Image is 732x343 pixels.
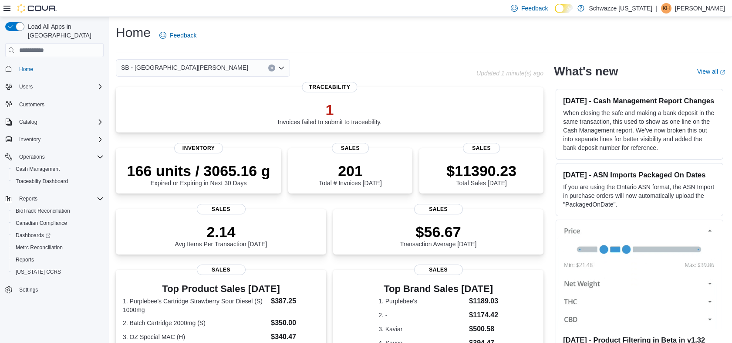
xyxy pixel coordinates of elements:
[19,195,37,202] span: Reports
[16,82,36,92] button: Users
[476,70,543,77] p: Updated 1 minute(s) ago
[16,268,61,275] span: [US_STATE] CCRS
[332,143,369,153] span: Sales
[16,166,60,173] span: Cash Management
[16,244,63,251] span: Metrc Reconciliation
[9,229,107,241] a: Dashboards
[121,62,248,73] span: SB - [GEOGRAPHIC_DATA][PERSON_NAME]
[446,162,516,180] p: $11390.23
[156,27,200,44] a: Feedback
[16,232,51,239] span: Dashboards
[2,151,107,163] button: Operations
[278,65,285,71] button: Open list of options
[555,4,573,13] input: Dark Mode
[16,207,70,214] span: BioTrack Reconciliation
[656,3,658,14] p: |
[278,101,382,119] p: 1
[12,242,66,253] a: Metrc Reconciliation
[175,223,267,248] div: Avg Items Per Transaction [DATE]
[116,24,151,41] h1: Home
[16,134,104,145] span: Inventory
[16,285,41,295] a: Settings
[563,96,716,105] h3: [DATE] - Cash Management Report Changes
[469,310,498,320] dd: $1174.42
[9,175,107,187] button: Traceabilty Dashboard
[675,3,725,14] p: [PERSON_NAME]
[12,206,104,216] span: BioTrack Reconciliation
[19,136,40,143] span: Inventory
[16,220,67,227] span: Canadian Compliance
[174,143,223,153] span: Inventory
[175,223,267,241] p: 2.14
[5,59,104,319] nav: Complex example
[2,283,107,296] button: Settings
[9,163,107,175] button: Cash Management
[19,101,44,108] span: Customers
[16,152,104,162] span: Operations
[9,254,107,266] button: Reports
[378,297,466,306] dt: 1. Purplebee's
[127,162,270,187] div: Expired or Expiring in Next 30 Days
[16,117,104,127] span: Catalog
[12,176,71,187] a: Traceabilty Dashboard
[197,204,246,214] span: Sales
[2,116,107,128] button: Catalog
[12,255,37,265] a: Reports
[2,193,107,205] button: Reports
[2,62,107,75] button: Home
[127,162,270,180] p: 166 units / 3065.16 g
[12,218,104,228] span: Canadian Compliance
[16,194,41,204] button: Reports
[278,101,382,126] div: Invoices failed to submit to traceability.
[24,22,104,40] span: Load All Apps in [GEOGRAPHIC_DATA]
[16,117,40,127] button: Catalog
[123,297,267,314] dt: 1. Purplebee's Cartridge Strawberry Sour Diesel (S) 1000mg
[2,81,107,93] button: Users
[2,98,107,111] button: Customers
[16,99,48,110] a: Customers
[271,318,319,328] dd: $350.00
[720,70,725,75] svg: External link
[12,242,104,253] span: Metrc Reconciliation
[446,162,516,187] div: Total Sales [DATE]
[319,162,381,187] div: Total # Invoices [DATE]
[414,204,463,214] span: Sales
[16,63,104,74] span: Home
[563,170,716,179] h3: [DATE] - ASN Imports Packaged On Dates
[19,286,38,293] span: Settings
[12,230,54,241] a: Dashboards
[302,82,358,92] span: Traceability
[16,99,104,110] span: Customers
[12,176,104,187] span: Traceabilty Dashboard
[268,65,275,71] button: Clear input
[16,134,44,145] button: Inventory
[9,217,107,229] button: Canadian Compliance
[463,143,500,153] span: Sales
[16,284,104,295] span: Settings
[12,164,104,174] span: Cash Management
[17,4,57,13] img: Cova
[19,119,37,126] span: Catalog
[16,152,48,162] button: Operations
[2,133,107,146] button: Inventory
[12,206,74,216] a: BioTrack Reconciliation
[123,319,267,327] dt: 2. Batch Cartridge 2000mg (S)
[589,3,652,14] p: Schwazze [US_STATE]
[663,3,670,14] span: KH
[469,324,498,334] dd: $500.58
[271,296,319,306] dd: $387.25
[12,267,64,277] a: [US_STATE] CCRS
[469,296,498,306] dd: $1189.03
[123,333,267,341] dt: 3. OZ Special MAC (H)
[378,311,466,319] dt: 2. -
[16,194,104,204] span: Reports
[414,265,463,275] span: Sales
[378,284,498,294] h3: Top Brand Sales [DATE]
[400,223,477,241] p: $56.67
[319,162,381,180] p: 201
[563,109,716,152] p: When closing the safe and making a bank deposit in the same transaction, this used to show as one...
[12,230,104,241] span: Dashboards
[271,332,319,342] dd: $340.47
[12,267,104,277] span: Washington CCRS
